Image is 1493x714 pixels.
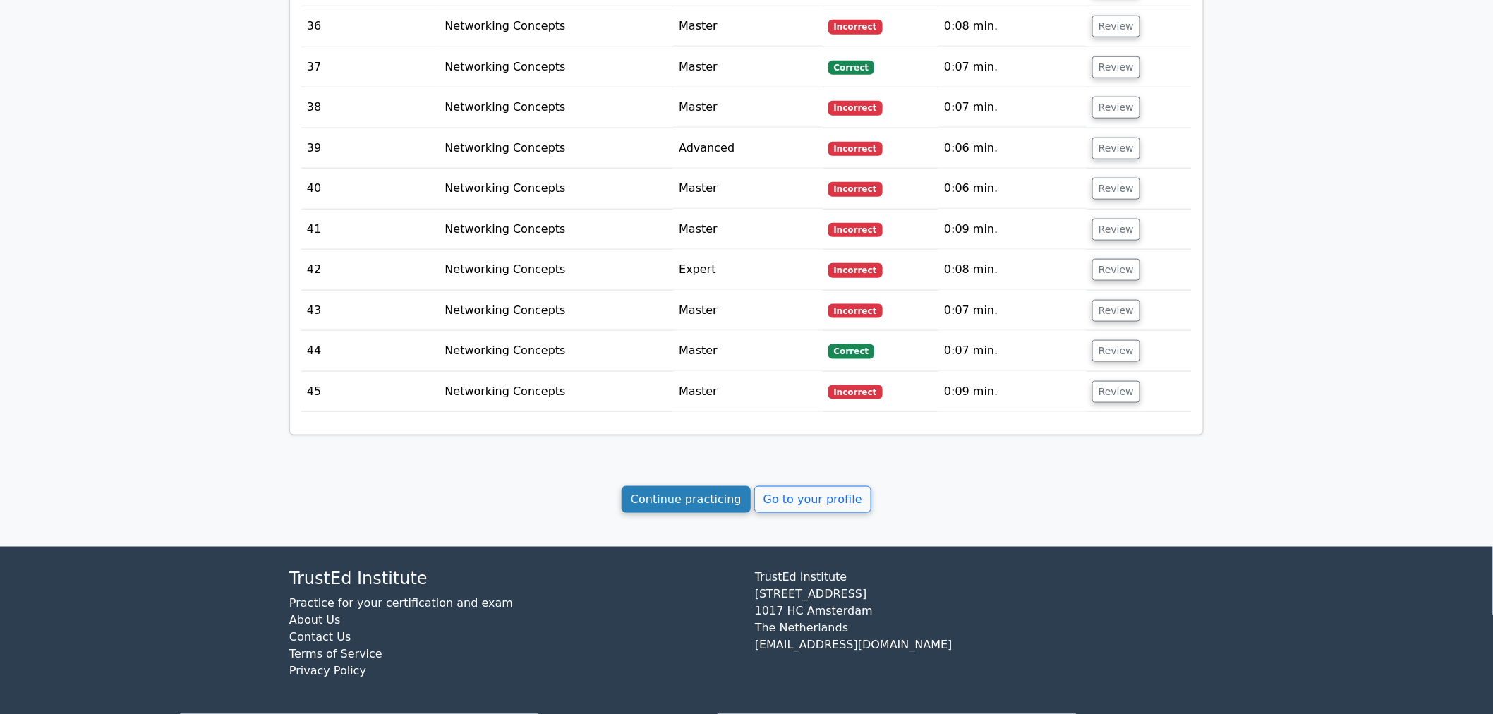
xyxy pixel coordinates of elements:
td: Master [673,87,822,128]
td: 36 [301,6,440,47]
td: Networking Concepts [440,169,674,209]
td: 0:09 min. [938,372,1087,412]
td: Master [673,331,822,371]
td: 0:06 min. [938,169,1087,209]
td: 0:06 min. [938,128,1087,169]
td: 38 [301,87,440,128]
span: Incorrect [828,385,883,399]
td: 0:07 min. [938,331,1087,371]
td: Master [673,6,822,47]
button: Review [1092,219,1140,241]
td: Networking Concepts [440,128,674,169]
td: 41 [301,210,440,250]
a: Terms of Service [289,648,382,661]
div: TrustEd Institute [STREET_ADDRESS] 1017 HC Amsterdam The Netherlands [EMAIL_ADDRESS][DOMAIN_NAME] [746,569,1212,691]
td: Master [673,291,822,331]
td: Networking Concepts [440,331,674,371]
a: About Us [289,614,340,627]
td: 0:07 min. [938,47,1087,87]
span: Correct [828,344,874,358]
td: 0:07 min. [938,291,1087,331]
td: Networking Concepts [440,210,674,250]
td: Networking Concepts [440,47,674,87]
button: Review [1092,56,1140,78]
td: 0:07 min. [938,87,1087,128]
td: Master [673,169,822,209]
button: Review [1092,178,1140,200]
button: Review [1092,259,1140,281]
td: 43 [301,291,440,331]
a: Privacy Policy [289,665,366,678]
td: Expert [673,250,822,290]
h4: TrustEd Institute [289,569,738,590]
td: 0:08 min. [938,6,1087,47]
button: Review [1092,381,1140,403]
td: 37 [301,47,440,87]
span: Incorrect [828,223,883,237]
span: Incorrect [828,20,883,34]
td: 0:08 min. [938,250,1087,290]
td: 44 [301,331,440,371]
span: Incorrect [828,101,883,115]
span: Incorrect [828,142,883,156]
td: Networking Concepts [440,291,674,331]
td: 40 [301,169,440,209]
td: 0:09 min. [938,210,1087,250]
button: Review [1092,340,1140,362]
td: 42 [301,250,440,290]
a: Practice for your certification and exam [289,597,513,610]
span: Incorrect [828,182,883,196]
td: 45 [301,372,440,412]
a: Contact Us [289,631,351,644]
span: Incorrect [828,263,883,277]
td: Master [673,47,822,87]
td: Master [673,372,822,412]
td: Master [673,210,822,250]
button: Review [1092,16,1140,37]
button: Review [1092,97,1140,119]
td: Networking Concepts [440,372,674,412]
td: Networking Concepts [440,87,674,128]
td: 39 [301,128,440,169]
button: Review [1092,138,1140,159]
td: Networking Concepts [440,250,674,290]
button: Review [1092,300,1140,322]
span: Incorrect [828,304,883,318]
td: Advanced [673,128,822,169]
a: Continue practicing [622,486,751,513]
td: Networking Concepts [440,6,674,47]
a: Go to your profile [754,486,871,513]
span: Correct [828,61,874,75]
